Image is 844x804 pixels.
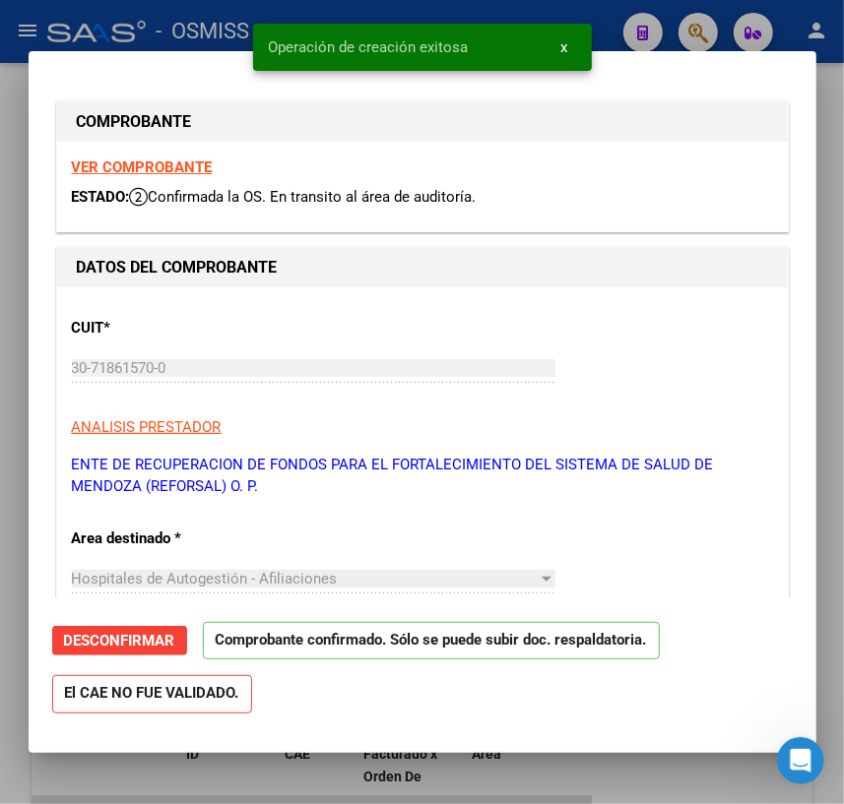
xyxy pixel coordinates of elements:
strong: DATOS DEL COMPROBANTE [77,258,278,277]
iframe: Intercom live chat [777,737,824,784]
span: x [561,38,568,56]
button: Desconfirmar [52,626,187,655]
span: ANALISIS PRESTADOR [72,418,222,436]
span: Desconfirmar [64,632,175,649]
span: Confirmada la OS. En transito al área de auditoría. [130,188,477,206]
p: CUIT [72,317,283,340]
p: ENTE DE RECUPERACION DE FONDOS PARA EL FORTALECIMIENTO DEL SISTEMA DE SALUD DE MENDOZA (REFORSAL)... [72,454,773,498]
a: VER COMPROBANTE [72,158,213,176]
strong: COMPROBANTE [77,112,192,131]
span: Operación de creación exitosa [269,37,469,57]
p: Area destinado * [72,527,283,550]
button: x [546,30,584,65]
p: Comprobante confirmado. Sólo se puede subir doc. respaldatoria. [203,622,660,660]
span: Hospitales de Autogestión - Afiliaciones [72,570,338,588]
strong: El CAE NO FUE VALIDADO. [52,675,252,713]
span: ESTADO: [72,188,130,206]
